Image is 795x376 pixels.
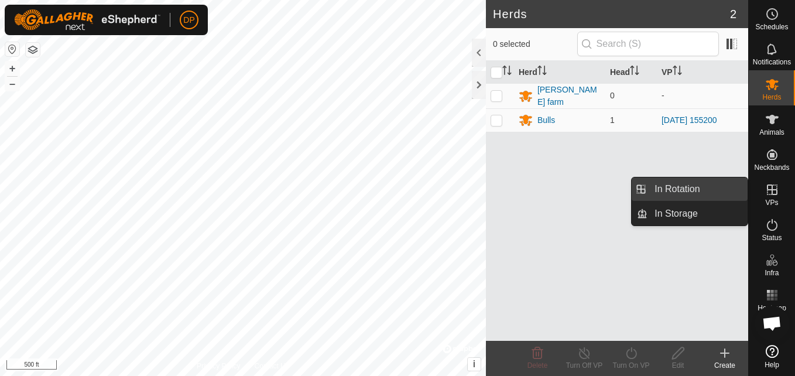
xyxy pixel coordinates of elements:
[255,361,289,371] a: Contact Us
[630,67,639,77] p-sorticon: Activate to sort
[5,42,19,56] button: Reset Map
[493,38,577,50] span: 0 selected
[657,61,748,84] th: VP
[647,177,748,201] a: In Rotation
[632,177,748,201] li: In Rotation
[14,9,160,30] img: Gallagher Logo
[632,202,748,225] li: In Storage
[537,67,547,77] p-sorticon: Activate to sort
[183,14,194,26] span: DP
[647,202,748,225] a: In Storage
[493,7,730,21] h2: Herds
[730,5,736,23] span: 2
[610,115,615,125] span: 1
[755,306,790,341] div: Open chat
[765,199,778,206] span: VPs
[754,164,789,171] span: Neckbands
[701,360,748,371] div: Create
[755,23,788,30] span: Schedules
[673,67,682,77] p-sorticon: Activate to sort
[662,115,717,125] a: [DATE] 155200
[197,361,241,371] a: Privacy Policy
[753,59,791,66] span: Notifications
[657,83,748,108] td: -
[759,129,784,136] span: Animals
[527,361,548,370] span: Delete
[5,77,19,91] button: –
[762,234,782,241] span: Status
[749,340,795,373] a: Help
[758,305,786,312] span: Heatmap
[577,32,719,56] input: Search (S)
[561,360,608,371] div: Turn Off VP
[654,360,701,371] div: Edit
[654,207,698,221] span: In Storage
[502,67,512,77] p-sorticon: Activate to sort
[608,360,654,371] div: Turn On VP
[514,61,605,84] th: Herd
[765,269,779,276] span: Infra
[537,84,601,108] div: [PERSON_NAME] farm
[605,61,657,84] th: Head
[5,61,19,76] button: +
[654,182,700,196] span: In Rotation
[468,358,481,371] button: i
[762,94,781,101] span: Herds
[473,359,475,369] span: i
[26,43,40,57] button: Map Layers
[765,361,779,368] span: Help
[537,114,555,127] div: Bulls
[610,91,615,100] span: 0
